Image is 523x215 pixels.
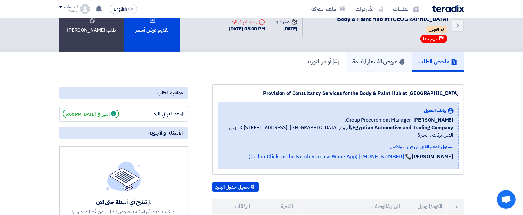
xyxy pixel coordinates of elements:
span: إنتهي في [DATE] 5:00 PM [63,110,119,118]
a: أوامر التوريد [300,52,346,72]
span: بيانات العميل [424,107,447,114]
div: الموعد النهائي للرد [229,19,265,25]
img: profile_test.png [80,4,90,14]
th: الكمية [255,199,298,214]
h5: أوامر التوريد [307,58,339,65]
span: [PERSON_NAME] [413,116,454,124]
span: Group Procurement Manager, [345,116,411,124]
div: [DATE] 05:00 PM [229,25,265,32]
div: الموعد النهائي للرد [138,110,185,118]
div: لم تطرح أي أسئلة حتى الآن [71,199,176,206]
a: عروض الأسعار المقدمة [346,52,412,72]
div: Provision of Consultancy Services for the Body & Paint Hub at [GEOGRAPHIC_DATA] [218,90,459,97]
img: empty_state_list.svg [106,161,141,191]
h5: عروض الأسعار المقدمة [353,58,405,65]
a: الطلبات [388,2,424,16]
th: المرفقات [212,199,255,214]
h5: ملخص الطلب [419,58,457,65]
span: مهم جدا [423,36,438,42]
button: English [110,4,137,14]
div: مسئول الدعم الفني من فريق تيرادكس [223,144,454,150]
a: ملف الشركة [307,2,351,16]
div: مواعيد الطلب [59,87,188,99]
h5: Provision of Consultancy Services for the Body & Paint Hub at Abu Rawash [311,7,449,23]
img: Teradix logo [432,5,464,12]
button: تحميل جدول البنود [212,182,259,192]
a: الأوردرات [351,2,388,16]
th: الكود/الموديل [405,199,448,214]
span: الجيزة, [GEOGRAPHIC_DATA] ,[STREET_ADDRESS] محمد بهي الدين بركات , الجيزة [223,124,454,139]
span: الأسئلة والأجوبة [149,129,183,136]
span: English [114,7,127,12]
th: # [448,199,464,214]
th: البيان/الوصف [298,199,405,214]
div: [DATE] [275,25,297,32]
span: تم القبول [426,26,447,33]
div: صدرت في [275,19,297,25]
strong: [PERSON_NAME] [412,153,454,161]
div: Yehia [59,10,78,13]
div: Open chat [497,190,516,209]
b: Egyptian Automotive and Trading Company, [351,124,453,131]
a: 📞 [PHONE_NUMBER] (Call or Click on the Number to use WhatsApp) [248,153,412,161]
a: ملخص الطلب [412,52,464,72]
div: الحساب [64,5,78,10]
